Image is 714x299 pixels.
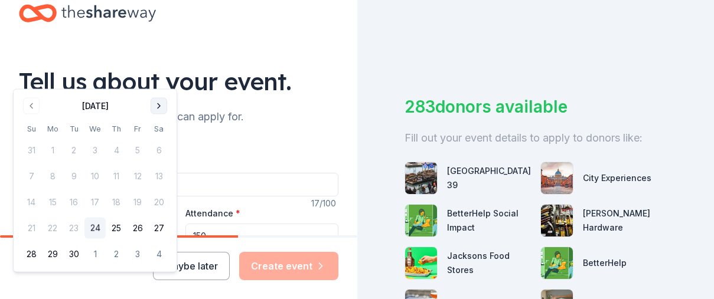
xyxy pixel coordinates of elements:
[148,244,169,265] button: 4
[106,218,127,239] button: 25
[185,224,338,247] input: 20
[127,123,148,135] th: Friday
[405,94,667,119] div: 283 donors available
[19,107,338,126] div: We'll find in-kind donations you can apply for.
[541,247,573,279] img: photo for BetterHelp
[19,173,338,196] input: Spring Fundraiser
[23,98,40,114] button: Go to previous month
[82,99,109,113] div: [DATE]
[583,171,651,185] div: City Experiences
[447,164,531,192] div: [GEOGRAPHIC_DATA] 39
[106,123,127,135] th: Thursday
[84,244,106,265] button: 1
[541,162,573,194] img: photo for City Experiences
[21,244,42,265] button: 28
[405,247,437,279] img: photo for Jacksons Food Stores
[153,252,230,280] button: Maybe later
[63,123,84,135] th: Tuesday
[583,256,627,270] div: BetterHelp
[405,129,667,147] div: Fill out your event details to apply to donors like:
[127,218,148,239] button: 26
[21,123,42,135] th: Sunday
[63,244,84,265] button: 30
[311,196,338,211] div: 17 /100
[583,206,667,235] div: [PERSON_NAME] Hardware
[127,244,148,265] button: 3
[405,205,437,236] img: photo for BetterHelp Social Impact
[447,206,531,235] div: BetterHelp Social Impact
[541,205,573,236] img: photo for Cole Hardware
[405,162,437,194] img: photo for San Francisco Pier 39
[84,218,106,239] button: 24
[19,65,338,98] div: Tell us about your event.
[185,208,240,219] label: Attendance
[148,218,169,239] button: 27
[151,98,167,114] button: Go to next month
[447,249,531,277] div: Jacksons Food Stores
[148,123,169,135] th: Saturday
[42,244,63,265] button: 29
[42,123,63,135] th: Monday
[84,123,106,135] th: Wednesday
[106,244,127,265] button: 2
